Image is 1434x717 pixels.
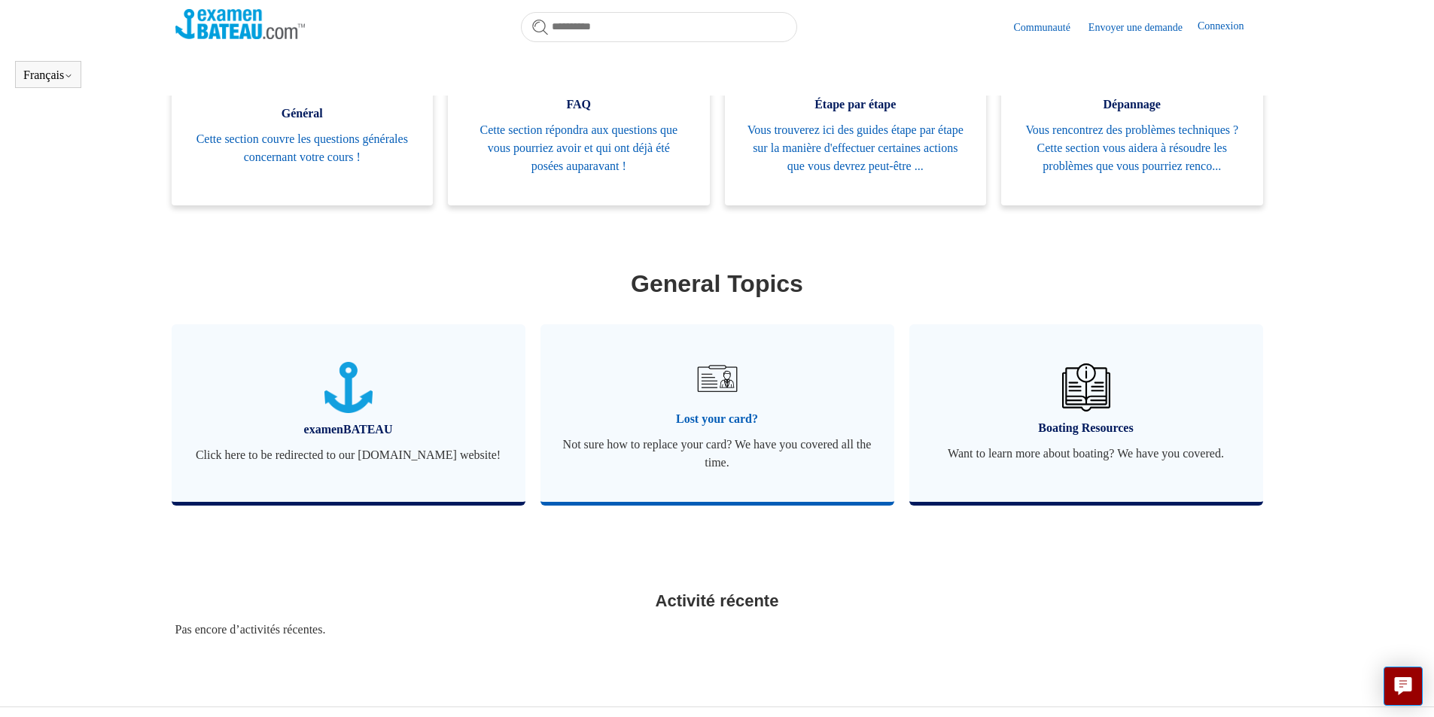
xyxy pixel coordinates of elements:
[194,105,411,123] span: Général
[540,324,894,502] a: Lost your card? Not sure how to replace your card? We have you covered all the time.
[932,419,1241,437] span: Boating Resources
[563,436,872,472] span: Not sure how to replace your card? We have you covered all the time.
[521,12,797,42] input: Rechercher
[1001,58,1263,205] a: Dépannage Vous rencontrez des problèmes techniques ? Cette section vous aidera à résoudre les pro...
[172,324,525,502] a: examenBATEAU Click here to be redirected to our [DOMAIN_NAME] website!
[909,324,1263,502] a: Boating Resources Want to learn more about boating? We have you covered.
[470,121,687,175] span: Cette section répondra aux questions que vous pourriez avoir et qui ont déjà été posées auparavant !
[1024,121,1241,175] span: Vous rencontrez des problèmes techniques ? Cette section vous aidera à résoudre les problèmes que...
[194,130,411,166] span: Cette section couvre les questions générales concernant votre cours !
[690,352,743,405] img: 01JRG6G4NA4NJ1BVG8MJM761YH
[23,68,73,82] button: Français
[1198,18,1259,36] a: Connexion
[470,96,687,114] span: FAQ
[175,621,1259,639] div: Pas encore d’activités récentes.
[747,121,964,175] span: Vous trouverez ici des guides étape par étape sur la manière d'effectuer certaines actions que vo...
[172,58,434,205] a: Général Cette section couvre les questions générales concernant votre cours !
[1062,363,1110,412] img: 01JHREV2E6NG3DHE8VTG8QH796
[1024,96,1241,114] span: Dépannage
[747,96,964,114] span: Étape par étape
[725,58,987,205] a: Étape par étape Vous trouverez ici des guides étape par étape sur la manière d'effectuer certaine...
[932,445,1241,463] span: Want to learn more about boating? We have you covered.
[194,446,503,464] span: Click here to be redirected to our [DOMAIN_NAME] website!
[324,362,373,414] img: 01JTNN85WSQ5FQ6HNXPDSZ7SRA
[194,421,503,439] span: examenBATEAU
[175,588,1259,613] h2: Activité récente
[175,9,306,39] img: Page d’accueil du Centre d’aide Examen Bateau
[448,58,710,205] a: FAQ Cette section répondra aux questions que vous pourriez avoir et qui ont déjà été posées aupar...
[1088,20,1198,35] a: Envoyer une demande
[1013,20,1085,35] a: Communauté
[563,410,872,428] span: Lost your card?
[175,266,1259,302] h1: General Topics
[1384,667,1423,706] button: Live chat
